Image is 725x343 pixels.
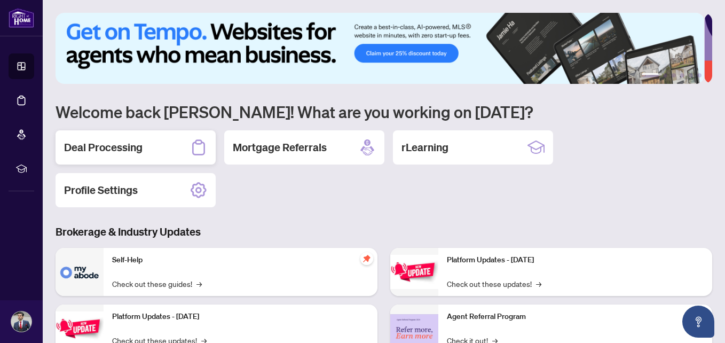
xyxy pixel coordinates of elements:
[112,311,369,323] p: Platform Updates - [DATE]
[56,224,712,239] h3: Brokerage & Industry Updates
[56,13,704,84] img: Slide 0
[447,278,541,290] a: Check out these updates!→
[663,73,667,77] button: 2
[11,311,31,332] img: Profile Icon
[672,73,676,77] button: 3
[390,255,438,289] img: Platform Updates - June 23, 2025
[680,73,684,77] button: 4
[682,306,714,338] button: Open asap
[64,140,143,155] h2: Deal Processing
[401,140,448,155] h2: rLearning
[360,252,373,265] span: pushpin
[56,248,104,296] img: Self-Help
[642,73,659,77] button: 1
[536,278,541,290] span: →
[697,73,702,77] button: 6
[447,254,704,266] p: Platform Updates - [DATE]
[196,278,202,290] span: →
[689,73,693,77] button: 5
[112,278,202,290] a: Check out these guides!→
[56,102,712,122] h1: Welcome back [PERSON_NAME]! What are you working on [DATE]?
[64,183,138,198] h2: Profile Settings
[9,8,34,28] img: logo
[233,140,327,155] h2: Mortgage Referrals
[447,311,704,323] p: Agent Referral Program
[112,254,369,266] p: Self-Help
